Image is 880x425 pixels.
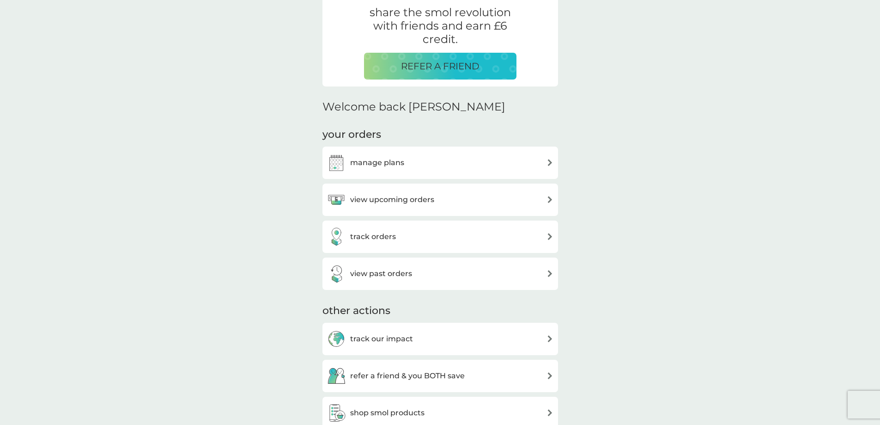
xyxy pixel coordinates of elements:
h3: track orders [350,231,396,243]
h3: refer a friend & you BOTH save [350,370,465,382]
img: arrow right [546,372,553,379]
img: arrow right [546,196,553,203]
img: arrow right [546,335,553,342]
img: arrow right [546,270,553,277]
img: arrow right [546,233,553,240]
h3: track our impact [350,333,413,345]
h2: Welcome back [PERSON_NAME] [322,100,505,114]
h3: shop smol products [350,407,425,419]
h3: your orders [322,128,381,142]
h3: view upcoming orders [350,194,434,206]
p: REFER A FRIEND [401,59,479,74]
h3: other actions [322,304,390,318]
h3: view past orders [350,268,412,280]
h3: manage plans [350,157,404,169]
img: arrow right [546,159,553,166]
p: share the smol revolution with friends and earn £6 credit. [364,6,516,46]
button: REFER A FRIEND [364,53,516,80]
img: arrow right [546,409,553,416]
